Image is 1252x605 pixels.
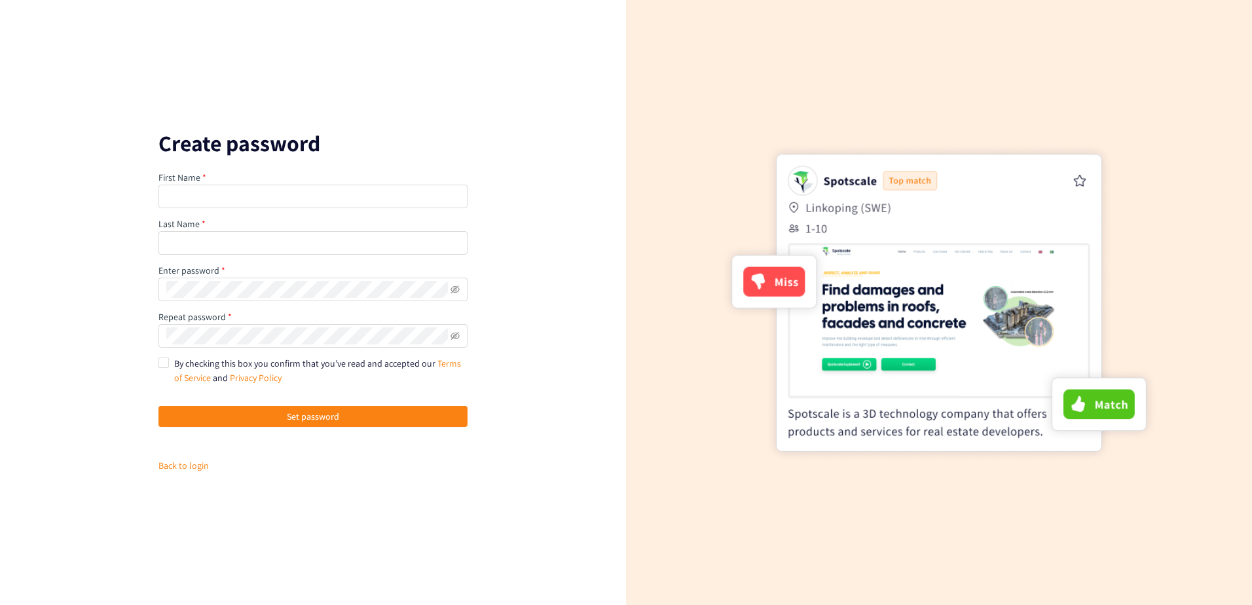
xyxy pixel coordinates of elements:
label: First Name [158,172,206,183]
span: eye-invisible [451,331,460,340]
span: Set password [287,409,339,424]
label: Repeat password [158,311,232,323]
span: eye-invisible [451,285,460,294]
p: Create password [158,133,468,154]
span: By checking this box you confirm that you’ve read and accepted our and [174,357,461,384]
button: Set password [158,406,468,427]
label: Last Name [158,218,206,230]
a: Terms of Service [174,357,461,384]
label: Enter password [158,265,225,276]
a: Privacy Policy [230,372,282,384]
a: Back to login [158,460,209,471]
